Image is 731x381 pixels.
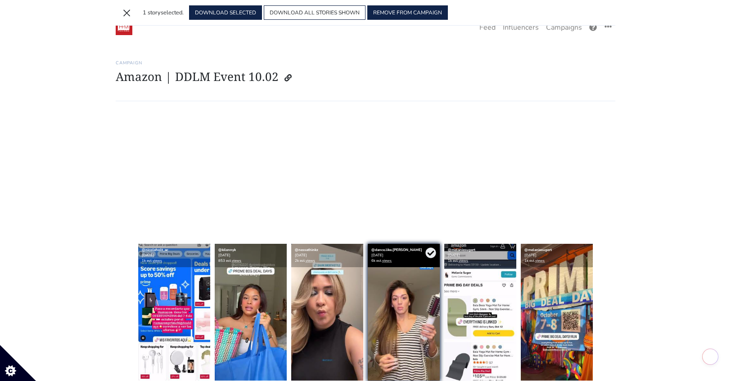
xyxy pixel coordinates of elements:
span: 1 [143,9,146,17]
div: [DATE] 1k est. [521,244,593,267]
a: views [232,258,241,263]
a: Campaigns [542,18,586,36]
a: @nicoleholt_ac [142,247,168,252]
div: selected. [143,9,184,17]
a: views [535,258,545,263]
a: @dance.like.[PERSON_NAME] [371,247,422,252]
a: Feed [476,18,499,36]
h6: Campaign [116,60,615,66]
div: [DATE] 1k est. [138,244,210,267]
button: REMOVE FROM CAMPAIGN [367,5,448,20]
h1: Amazon | DDLM Event 10.02 [116,69,615,86]
a: @nessathinkz [295,247,318,252]
a: views [306,258,315,263]
a: views [153,258,162,263]
div: [DATE] 853 est. [215,244,287,267]
a: Influencers [499,18,542,36]
span: story [148,9,161,17]
button: DOWNLOAD SELECTED [189,5,262,20]
button: DOWNLOAD ALL STORIES SHOWN [264,5,365,20]
div: [DATE] 1k est. [444,244,516,267]
a: @melaniesugert [524,247,552,252]
a: views [382,258,392,263]
a: views [459,258,468,263]
a: @kilennyk [218,247,236,252]
div: [DATE] 6k est. [368,244,440,267]
div: [DATE] 2k est. [291,244,363,267]
a: @melaniesugert [448,247,475,252]
button: × [119,5,134,20]
img: 19:52:48_1547236368 [116,20,132,35]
